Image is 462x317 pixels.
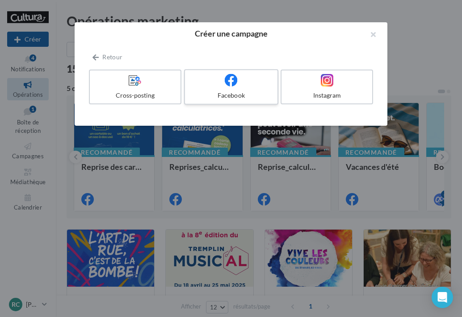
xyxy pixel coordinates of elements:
div: Cross-posting [93,91,177,100]
div: Facebook [189,91,273,100]
div: Open Intercom Messenger [432,287,453,308]
button: Retour [89,52,126,62]
h2: Créer une campagne [89,29,373,37]
div: Instagram [285,91,369,100]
